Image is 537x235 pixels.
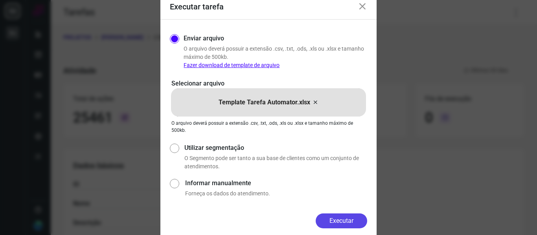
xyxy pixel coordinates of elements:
h3: Executar tarefa [170,2,224,11]
label: Informar manualmente [185,179,367,188]
label: Utilizar segmentação [184,143,367,153]
label: Enviar arquivo [184,34,224,43]
p: O arquivo deverá possuir a extensão .csv, .txt, .ods, .xls ou .xlsx e tamanho máximo de 500kb. [184,45,367,69]
p: Template Tarefa Automator.xlsx [219,98,310,107]
p: O Segmento pode ser tanto a sua base de clientes como um conjunto de atendimentos. [184,154,367,171]
a: Fazer download de template de arquivo [184,62,280,68]
p: O arquivo deverá possuir a extensão .csv, .txt, .ods, .xls ou .xlsx e tamanho máximo de 500kb. [171,120,366,134]
button: Executar [316,213,367,228]
p: Forneça os dados do atendimento. [185,189,367,198]
p: Selecionar arquivo [171,79,366,88]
